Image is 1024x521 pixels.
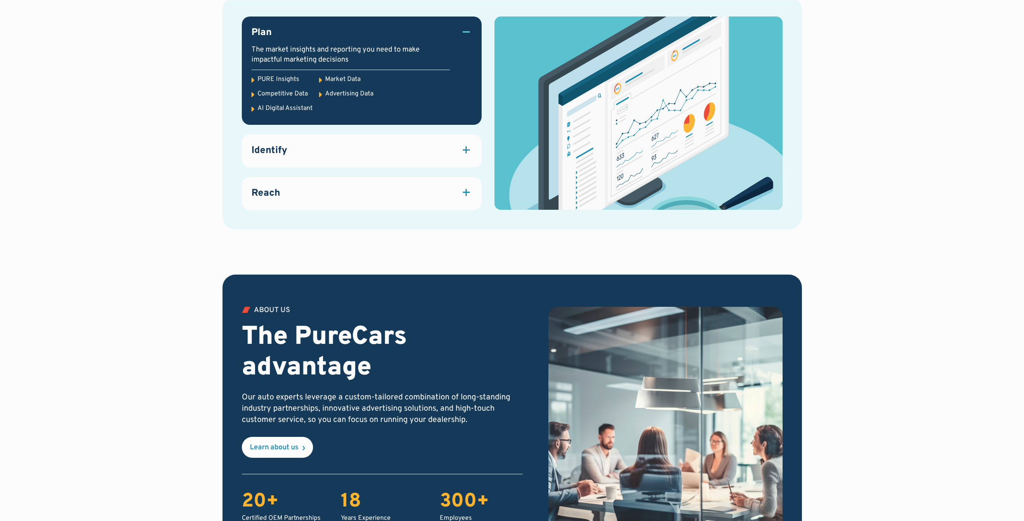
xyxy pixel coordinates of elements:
div: PURE Insights [258,75,299,84]
h3: Plan [251,26,272,40]
h2: The PureCars advantage [242,322,523,384]
div: The market insights and reporting you need to make impactful marketing decisions [251,45,450,65]
h3: Identify [251,144,287,158]
div: Market Data [325,75,361,84]
div: 300+ [440,490,523,514]
div: ABOUT US [254,307,290,314]
a: Learn about us [242,437,313,458]
div: AI Digital Assistant [258,104,313,113]
div: Learn about us [250,444,299,451]
div: Advertising Data [325,89,373,98]
div: Competitive Data [258,89,308,98]
p: Our auto experts leverage a custom-tailored combination of long-standing industry partnerships, i... [242,392,523,426]
h3: Reach [251,187,280,201]
div: 18 [341,490,424,514]
div: 20+ [242,490,325,514]
img: dashboard [494,17,783,210]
